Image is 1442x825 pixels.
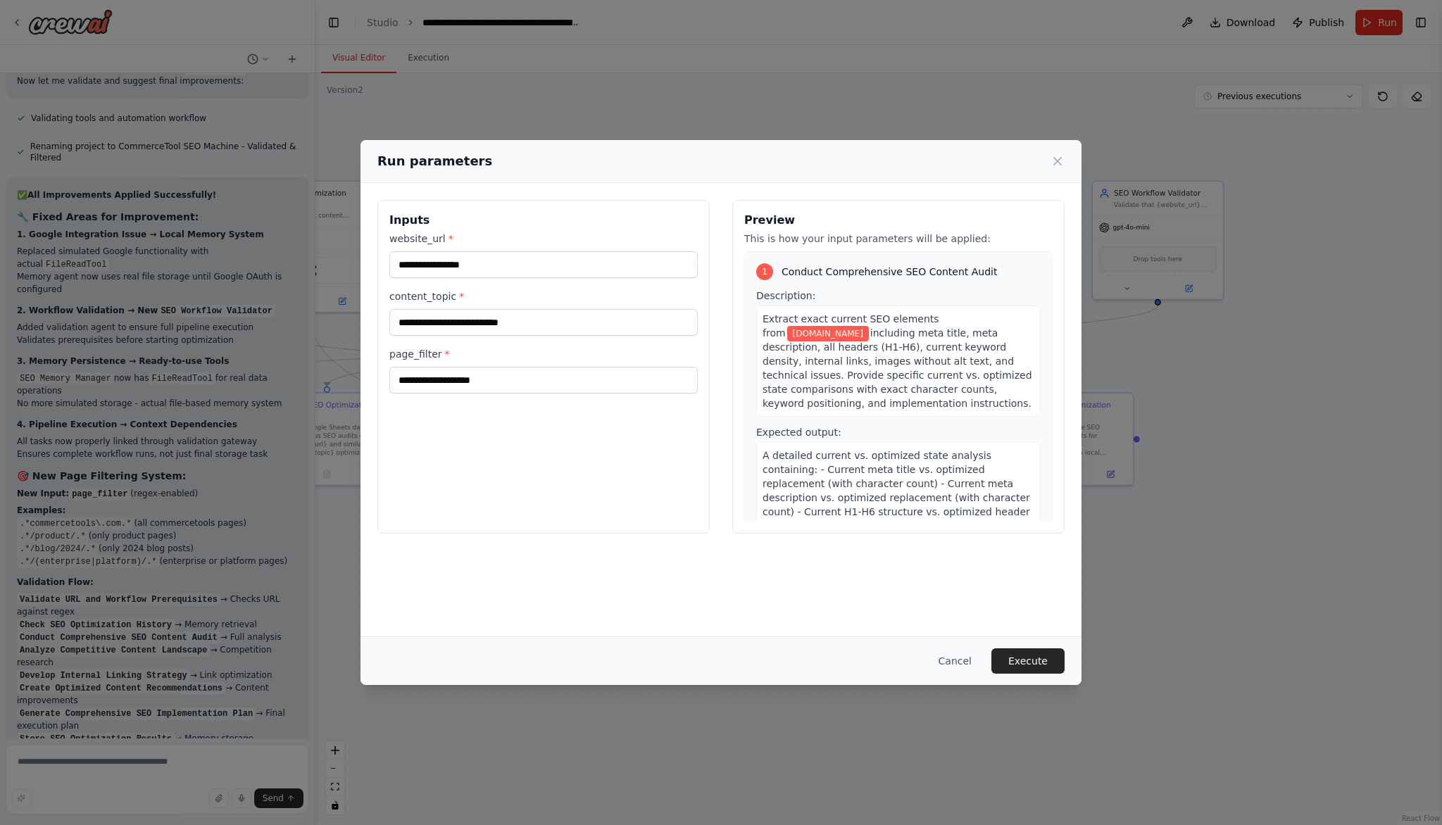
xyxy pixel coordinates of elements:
button: Execute [991,648,1065,674]
span: Expected output: [756,427,841,438]
h3: Preview [744,212,1053,229]
label: page_filter [389,347,698,361]
span: Description: [756,290,815,301]
h3: Inputs [389,212,698,229]
h2: Run parameters [377,151,492,171]
div: 1 [756,263,773,280]
span: A detailed current vs. optimized state analysis containing: - Current meta title vs. optimized re... [763,450,1030,630]
p: This is how your input parameters will be applied: [744,232,1053,246]
span: Extract exact current SEO elements from [763,313,939,339]
button: Cancel [927,648,983,674]
label: content_topic [389,289,698,303]
span: including meta title, meta description, all headers (H1-H6), current keyword density, internal li... [763,327,1032,409]
span: Conduct Comprehensive SEO Content Audit [782,265,997,279]
span: Variable: website_url [787,326,869,341]
label: website_url [389,232,698,246]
